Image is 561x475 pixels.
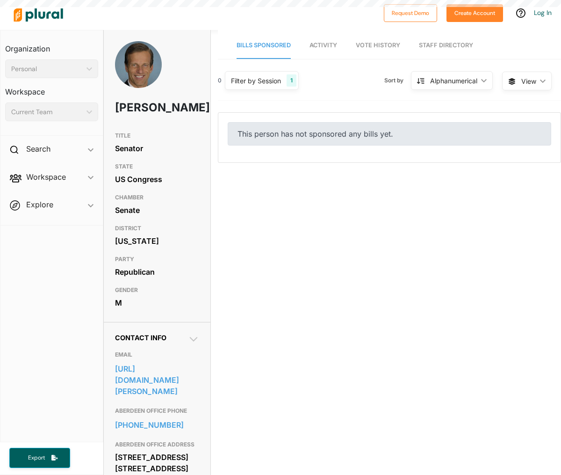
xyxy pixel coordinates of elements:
[356,32,400,59] a: Vote History
[237,32,291,59] a: Bills Sponsored
[115,41,162,98] img: Headshot of John Thune
[237,42,291,49] span: Bills Sponsored
[5,78,98,99] h3: Workspace
[115,234,199,248] div: [US_STATE]
[384,76,411,85] span: Sort by
[356,42,400,49] span: Vote History
[419,32,473,59] a: Staff Directory
[446,4,503,22] button: Create Account
[115,296,199,310] div: M
[115,405,199,417] h3: ABERDEEN OFFICE PHONE
[115,362,199,398] a: [URL][DOMAIN_NAME][PERSON_NAME]
[309,42,337,49] span: Activity
[521,76,536,86] span: View
[9,448,70,468] button: Export
[287,74,296,87] div: 1
[11,64,83,74] div: Personal
[384,7,437,17] a: Request Demo
[22,454,51,462] span: Export
[115,349,199,360] h3: EMAIL
[384,4,437,22] button: Request Demo
[115,94,165,122] h1: [PERSON_NAME]
[115,265,199,279] div: Republican
[115,192,199,203] h3: CHAMBER
[5,35,98,56] h3: Organization
[115,334,166,342] span: Contact Info
[26,144,50,154] h2: Search
[115,130,199,141] h3: TITLE
[115,223,199,234] h3: DISTRICT
[115,141,199,155] div: Senator
[231,76,281,86] div: Filter by Session
[115,418,199,432] a: [PHONE_NUMBER]
[309,32,337,59] a: Activity
[228,122,551,146] div: This person has not sponsored any bills yet.
[115,439,199,450] h3: ABERDEEN OFFICE ADDRESS
[115,285,199,296] h3: GENDER
[218,76,222,85] div: 0
[430,76,477,86] div: Alphanumerical
[115,161,199,172] h3: STATE
[534,8,552,17] a: Log In
[115,172,199,186] div: US Congress
[11,107,83,117] div: Current Team
[115,254,199,265] h3: PARTY
[115,203,199,217] div: Senate
[446,7,503,17] a: Create Account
